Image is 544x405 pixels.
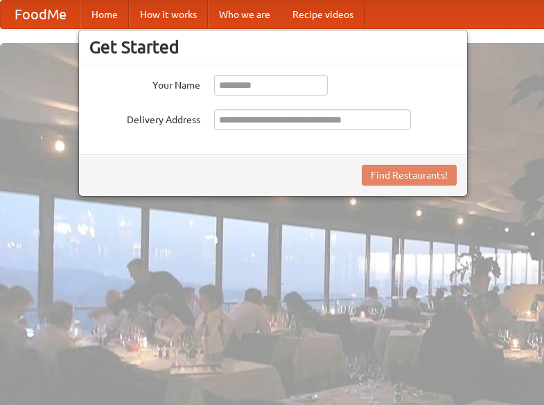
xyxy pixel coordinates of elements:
[89,75,200,92] label: Your Name
[1,1,80,28] a: FoodMe
[208,1,281,28] a: Who we are
[89,109,200,127] label: Delivery Address
[89,37,457,57] h3: Get Started
[80,1,129,28] a: Home
[362,165,457,186] button: Find Restaurants!
[281,1,365,28] a: Recipe videos
[129,1,208,28] a: How it works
